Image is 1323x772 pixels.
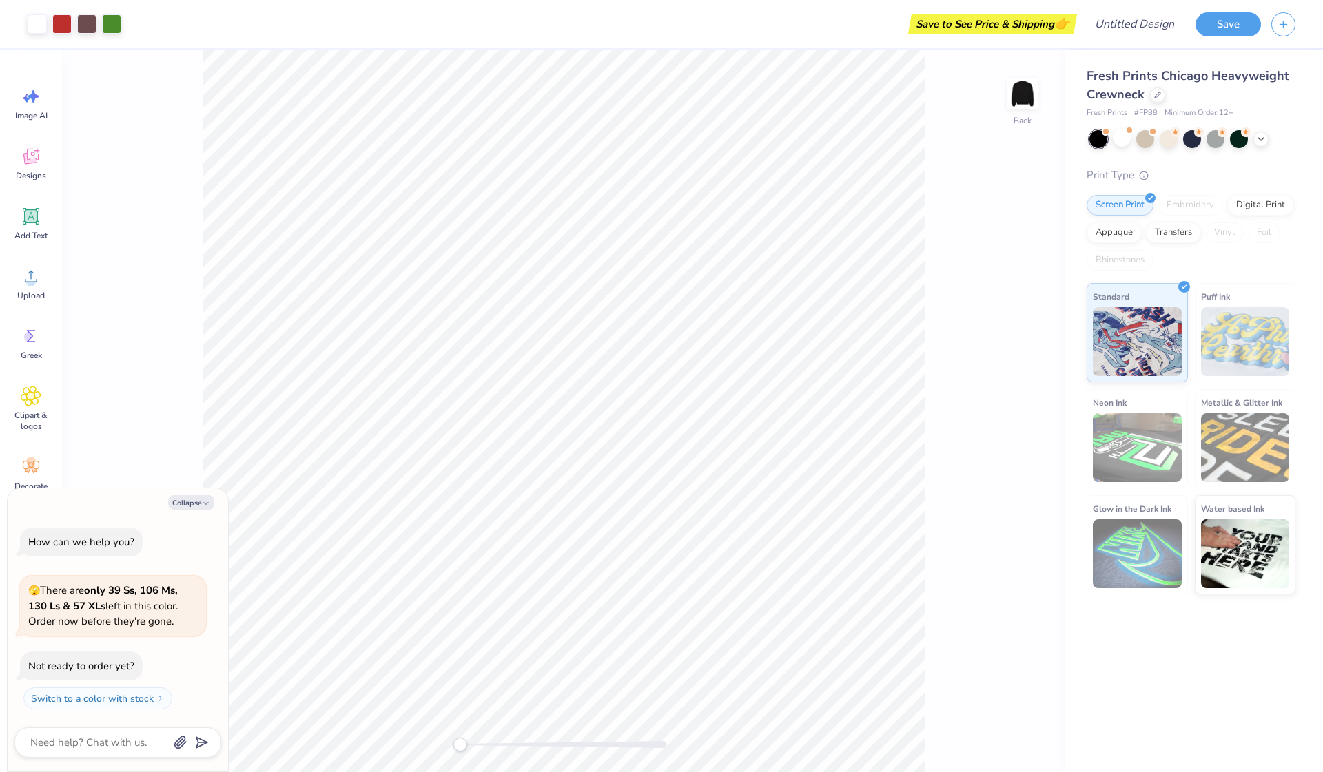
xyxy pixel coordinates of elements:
span: Upload [17,290,45,301]
img: Switch to a color with stock [156,694,165,702]
span: Fresh Prints Chicago Heavyweight Crewneck [1087,67,1289,103]
span: Glow in the Dark Ink [1093,501,1171,516]
input: Untitled Design [1084,10,1185,38]
span: Greek [21,350,42,361]
div: Digital Print [1227,195,1294,216]
img: Back [1009,80,1036,107]
span: Decorate [14,481,48,492]
span: Standard [1093,289,1129,304]
img: Metallic & Glitter Ink [1201,413,1290,482]
div: Vinyl [1205,222,1244,243]
button: Switch to a color with stock [23,687,172,709]
span: Image AI [15,110,48,121]
img: Standard [1093,307,1182,376]
div: Rhinestones [1087,250,1153,271]
span: Add Text [14,230,48,241]
div: Print Type [1087,167,1295,183]
button: Collapse [168,495,214,510]
div: Screen Print [1087,195,1153,216]
div: Transfers [1146,222,1201,243]
img: Glow in the Dark Ink [1093,519,1182,588]
img: Puff Ink [1201,307,1290,376]
button: Save [1196,12,1261,36]
div: Save to See Price & Shipping [912,14,1074,34]
span: Clipart & logos [8,410,54,432]
div: Back [1014,114,1032,127]
span: # FP88 [1134,107,1158,119]
div: Accessibility label [453,738,467,751]
div: Applique [1087,222,1142,243]
span: Fresh Prints [1087,107,1127,119]
div: Embroidery [1158,195,1223,216]
div: Not ready to order yet? [28,659,134,673]
span: Water based Ink [1201,501,1264,516]
span: Designs [16,170,46,181]
span: Puff Ink [1201,289,1230,304]
img: Neon Ink [1093,413,1182,482]
span: Metallic & Glitter Ink [1201,395,1282,410]
span: 🫣 [28,584,40,597]
div: How can we help you? [28,535,134,549]
span: Minimum Order: 12 + [1165,107,1233,119]
img: Water based Ink [1201,519,1290,588]
strong: only 39 Ss, 106 Ms, 130 Ls & 57 XLs [28,583,178,613]
span: 👉 [1054,15,1069,32]
span: Neon Ink [1093,395,1127,410]
span: There are left in this color. Order now before they're gone. [28,583,178,628]
div: Foil [1248,222,1280,243]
